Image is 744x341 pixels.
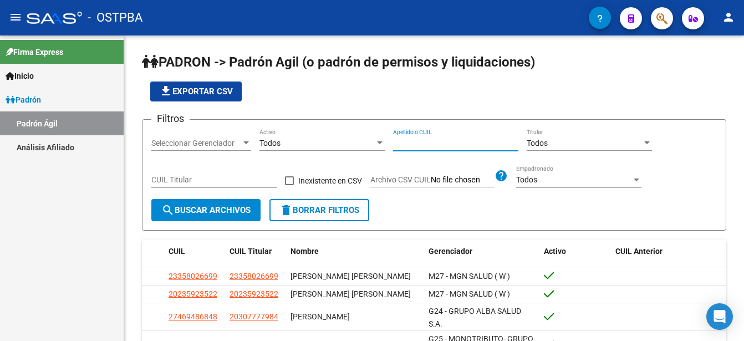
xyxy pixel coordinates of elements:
span: CUIL Anterior [615,247,663,256]
span: Exportar CSV [159,86,233,96]
span: Inicio [6,70,34,82]
span: Seleccionar Gerenciador [151,139,241,148]
span: Nombre [291,247,319,256]
span: - OSTPBA [88,6,142,30]
div: Open Intercom Messenger [706,303,733,330]
input: Archivo CSV CUIL [431,175,495,185]
mat-icon: delete [279,203,293,217]
button: Borrar Filtros [269,199,369,221]
mat-icon: person [722,11,735,24]
span: Activo [544,247,566,256]
datatable-header-cell: CUIL Anterior [611,240,727,263]
span: 20235923522 [230,289,278,298]
button: Exportar CSV [150,82,242,101]
span: 20235923522 [169,289,217,298]
datatable-header-cell: CUIL Titular [225,240,286,263]
span: [PERSON_NAME] [PERSON_NAME] [291,272,411,281]
datatable-header-cell: Nombre [286,240,424,263]
span: Inexistente en CSV [298,174,362,187]
mat-icon: file_download [159,84,172,98]
span: Padrón [6,94,41,106]
mat-icon: menu [9,11,22,24]
span: CUIL [169,247,185,256]
datatable-header-cell: Activo [539,240,611,263]
span: Gerenciador [429,247,472,256]
datatable-header-cell: Gerenciador [424,240,540,263]
span: G24 - GRUPO ALBA SALUD S.A. [429,307,521,328]
span: Todos [516,175,537,184]
span: Borrar Filtros [279,205,359,215]
h3: Filtros [151,111,190,126]
span: [PERSON_NAME] [PERSON_NAME] [291,289,411,298]
mat-icon: search [161,203,175,217]
span: 23358026699 [169,272,217,281]
mat-icon: help [495,169,508,182]
span: PADRON -> Padrón Agil (o padrón de permisos y liquidaciones) [142,54,535,70]
span: Archivo CSV CUIL [370,175,431,184]
span: 23358026699 [230,272,278,281]
span: M27 - MGN SALUD ( W ) [429,272,510,281]
span: 20307777984 [230,312,278,321]
span: Todos [527,139,548,147]
span: Todos [259,139,281,147]
span: M27 - MGN SALUD ( W ) [429,289,510,298]
span: CUIL Titular [230,247,272,256]
datatable-header-cell: CUIL [164,240,225,263]
span: Firma Express [6,46,63,58]
span: 27469486848 [169,312,217,321]
span: [PERSON_NAME] [291,312,350,321]
button: Buscar Archivos [151,199,261,221]
span: Buscar Archivos [161,205,251,215]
